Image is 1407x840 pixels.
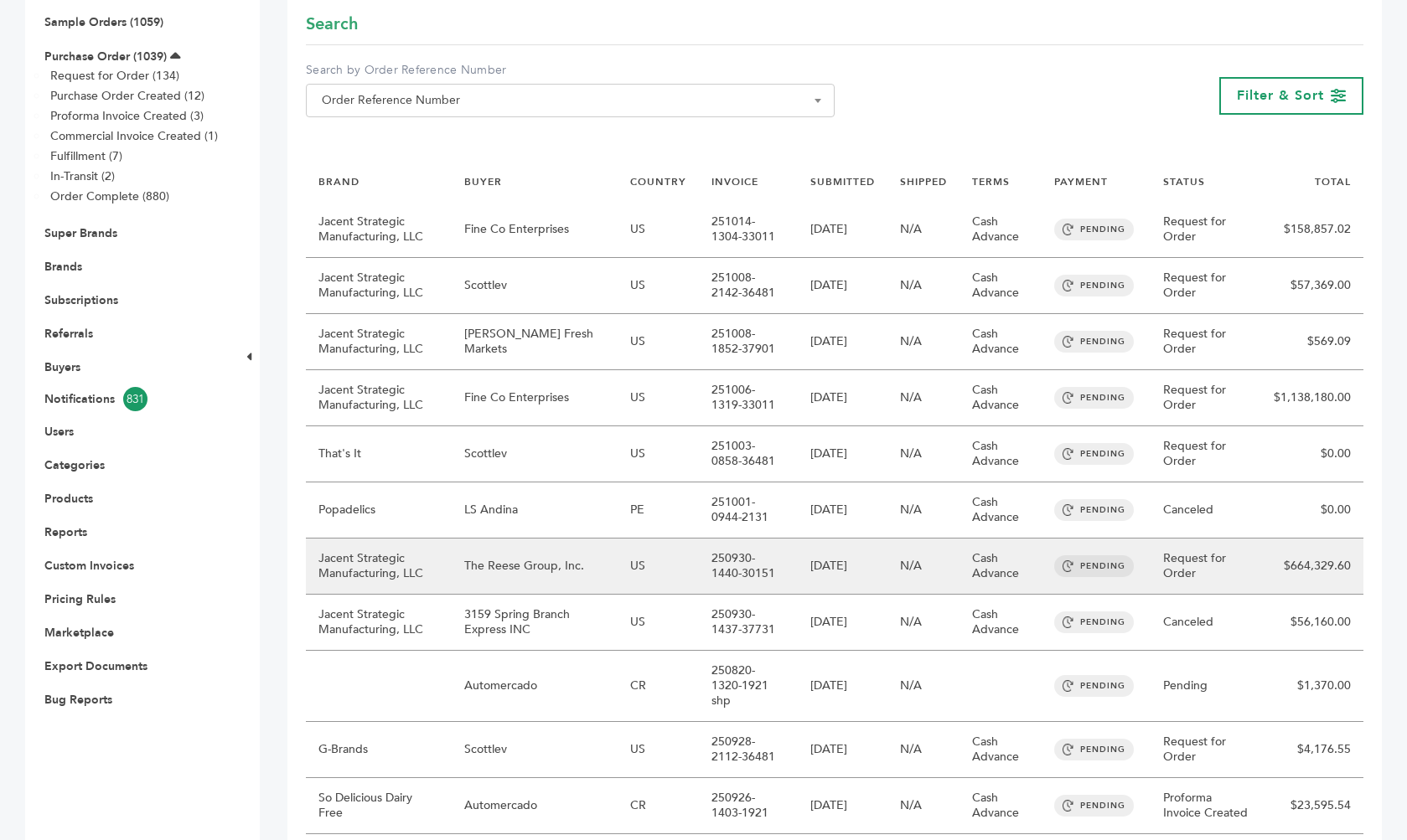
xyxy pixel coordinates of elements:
td: [DATE] [798,370,887,426]
td: Fine Co Enterprises [452,370,617,426]
td: US [618,202,699,258]
td: 250928-2112-36481 [699,722,798,778]
span: PENDING [1054,331,1134,353]
a: Categories [44,457,105,473]
span: PENDING [1054,555,1134,577]
a: Buyers [44,359,80,375]
td: Jacent Strategic Manufacturing, LLC [306,595,452,651]
td: Request for Order [1151,370,1261,426]
td: [DATE] [798,722,887,778]
span: Filter & Sort [1237,86,1324,105]
td: Cash Advance [960,482,1042,539]
td: Request for Order [1151,202,1261,258]
span: Search [306,13,358,36]
a: Notifications831 [44,387,215,411]
td: [DATE] [798,426,887,482]
td: Request for Order [1151,426,1261,482]
td: LS Andina [452,482,617,539]
td: US [618,314,699,370]
a: Pricing Rules [44,591,116,607]
span: PENDING [1054,387,1134,409]
td: N/A [887,595,960,651]
td: [DATE] [798,595,887,651]
span: PENDING [1054,675,1134,697]
td: Jacent Strategic Manufacturing, LLC [306,539,452,595]
td: $0.00 [1261,482,1363,539]
a: COUNTRY [630,175,686,188]
a: STATUS [1163,175,1205,188]
td: $1,138,180.00 [1261,370,1363,426]
a: Request for Order (134) [50,68,179,84]
a: Purchase Order (1039) [44,49,167,64]
td: Cash Advance [960,539,1042,595]
td: [DATE] [798,314,887,370]
span: PENDING [1054,739,1134,760]
td: 3159 Spring Branch Express INC [452,595,617,651]
td: 250926-1403-1921 [699,778,798,834]
td: Cash Advance [960,314,1042,370]
span: PENDING [1054,275,1134,296]
a: Commercial Invoice Created (1) [50,128,218,144]
td: N/A [887,426,960,482]
a: BUYER [464,175,502,188]
td: G-Brands [306,722,452,778]
span: PENDING [1054,443,1134,465]
td: US [618,258,699,314]
td: [DATE] [798,482,887,539]
a: In-Transit (2) [50,168,115,184]
a: Users [44,424,74,440]
td: $1,370.00 [1261,651,1363,722]
td: N/A [887,370,960,426]
td: N/A [887,778,960,834]
a: Proforma Invoice Created (3) [50,108,204,124]
td: US [618,370,699,426]
td: That's It [306,426,452,482]
td: N/A [887,482,960,539]
td: Pending [1151,651,1261,722]
td: Cash Advance [960,258,1042,314]
td: $0.00 [1261,426,1363,482]
a: PAYMENT [1054,175,1108,188]
td: Request for Order [1151,258,1261,314]
a: Super Brands [44,225,117,241]
a: Order Complete (880) [50,188,169,204]
td: Fine Co Enterprises [452,202,617,258]
td: [DATE] [798,539,887,595]
td: Automercado [452,778,617,834]
td: 251001-0944-2131 [699,482,798,539]
td: Jacent Strategic Manufacturing, LLC [306,370,452,426]
span: PENDING [1054,611,1134,633]
td: [DATE] [798,258,887,314]
td: 250930-1437-37731 [699,595,798,651]
td: [DATE] [798,202,887,258]
td: [PERSON_NAME] Fresh Markets [452,314,617,370]
a: Fulfillment (7) [50,148,122,164]
a: Custom Invoices [44,558,134,574]
td: Request for Order [1151,314,1261,370]
td: Cash Advance [960,722,1042,778]
span: PENDING [1054,499,1134,521]
a: TOTAL [1315,175,1351,188]
a: Reports [44,524,87,540]
td: 251014-1304-33011 [699,202,798,258]
td: Proforma Invoice Created [1151,778,1261,834]
td: Jacent Strategic Manufacturing, LLC [306,314,452,370]
td: CR [618,651,699,722]
td: $56,160.00 [1261,595,1363,651]
span: Order Reference Number [315,89,825,112]
td: Cash Advance [960,370,1042,426]
a: Brands [44,259,82,275]
td: N/A [887,539,960,595]
td: N/A [887,202,960,258]
label: Search by Order Reference Number [306,62,835,79]
a: Sample Orders (1059) [44,14,163,30]
td: 250930-1440-30151 [699,539,798,595]
td: PE [618,482,699,539]
td: $4,176.55 [1261,722,1363,778]
td: N/A [887,651,960,722]
td: 251008-1852-37901 [699,314,798,370]
td: US [618,539,699,595]
td: $57,369.00 [1261,258,1363,314]
a: Export Documents [44,658,147,674]
td: N/A [887,722,960,778]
